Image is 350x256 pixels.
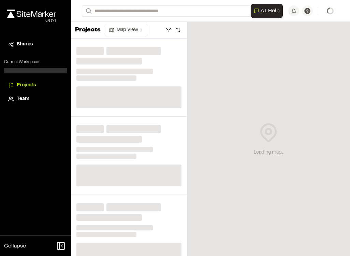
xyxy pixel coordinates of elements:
span: Projects [17,82,36,89]
span: Collapse [4,242,26,250]
div: Loading map... [254,149,283,156]
a: Shares [8,41,63,48]
button: Open AI Assistant [251,4,283,18]
img: rebrand.png [7,10,56,18]
a: Team [8,95,63,103]
div: Open AI Assistant [251,4,286,18]
p: Current Workspace [4,59,67,65]
div: Oh geez...please don't... [7,18,56,24]
a: Projects [8,82,63,89]
span: AI Help [261,7,280,15]
p: Projects [75,26,101,35]
button: Search [82,5,94,17]
span: Shares [17,41,33,48]
span: Team [17,95,29,103]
